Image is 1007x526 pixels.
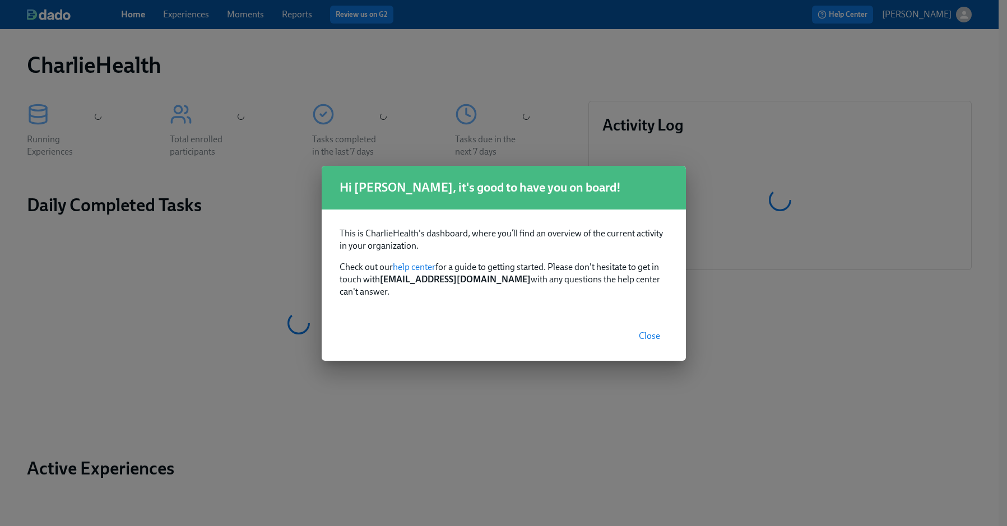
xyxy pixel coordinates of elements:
button: Close [631,325,668,347]
p: This is CharlieHealth's dashboard, where you’ll find an overview of the current activity in your ... [340,227,668,252]
div: Check out our for a guide to getting started. Please don't hesitate to get in touch with with any... [322,210,686,311]
strong: [EMAIL_ADDRESS][DOMAIN_NAME] [380,274,531,285]
span: Close [639,331,660,342]
a: help center [393,262,435,272]
h1: Hi [PERSON_NAME], it's good to have you on board! [340,179,668,196]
